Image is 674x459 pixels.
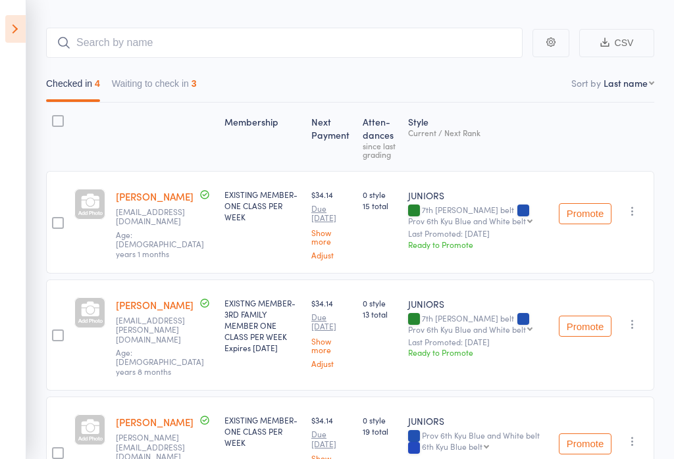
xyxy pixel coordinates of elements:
div: EXISTNG MEMBER- 3RD FAMILY MEMBER ONE CLASS PER WEEK [224,297,301,353]
small: yc.naz7@gmail.com [116,207,201,226]
div: EXISTING MEMBER- ONE CLASS PER WEEK [224,189,301,222]
a: Adjust [311,251,352,259]
span: Age: [DEMOGRAPHIC_DATA] years 1 months [116,229,204,259]
small: Last Promoted: [DATE] [408,337,548,347]
div: Ready to Promote [408,347,548,358]
div: 4 [95,78,100,89]
small: Due [DATE] [311,312,352,331]
span: 0 style [363,189,398,200]
div: EXISTING MEMBER- ONE CLASS PER WEEK [224,414,301,448]
small: Last Promoted: [DATE] [408,229,548,238]
div: JUNIORS [408,297,548,310]
span: 15 total [363,200,398,211]
input: Search by name [46,28,523,58]
a: [PERSON_NAME] [116,189,194,203]
button: Waiting to check in3 [112,72,197,102]
div: since last grading [363,141,398,158]
div: Prov 6th Kyu Blue and White belt [408,325,526,333]
span: 0 style [363,297,398,308]
div: 7th [PERSON_NAME] belt [408,205,548,225]
a: [PERSON_NAME] [116,415,194,429]
div: Prov 6th Kyu Blue and White belt [408,216,526,225]
div: JUNIORS [408,189,548,202]
div: Ready to Promote [408,239,548,250]
small: Due [DATE] [311,429,352,448]
div: Next Payment [306,109,357,165]
div: $34.14 [311,297,352,368]
label: Sort by [571,76,601,89]
div: Last name [604,76,648,89]
span: 13 total [363,308,398,320]
div: Style [403,109,554,165]
div: 3 [192,78,197,89]
div: $34.14 [311,189,352,259]
a: [PERSON_NAME] [116,298,194,312]
div: 6th Kyu Blue belt [422,442,482,450]
span: 0 style [363,414,398,425]
div: Expires [DATE] [224,342,301,353]
div: Current / Next Rank [408,128,548,137]
small: dominique.dreyer.87@gmail.com [116,316,201,344]
button: Promote [559,433,611,454]
span: Age: [DEMOGRAPHIC_DATA] years 8 months [116,347,204,377]
span: 19 total [363,425,398,437]
a: Show more [311,337,352,354]
a: Show more [311,228,352,245]
small: Due [DATE] [311,204,352,223]
button: CSV [579,29,654,57]
div: Atten­dances [357,109,403,165]
div: Membership [219,109,306,165]
a: Adjust [311,359,352,368]
button: Promote [559,203,611,224]
button: Checked in4 [46,72,100,102]
div: JUNIORS [408,414,548,427]
div: Prov 6th Kyu Blue and White belt [408,431,548,453]
div: 7th [PERSON_NAME] belt [408,314,548,333]
button: Promote [559,316,611,337]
